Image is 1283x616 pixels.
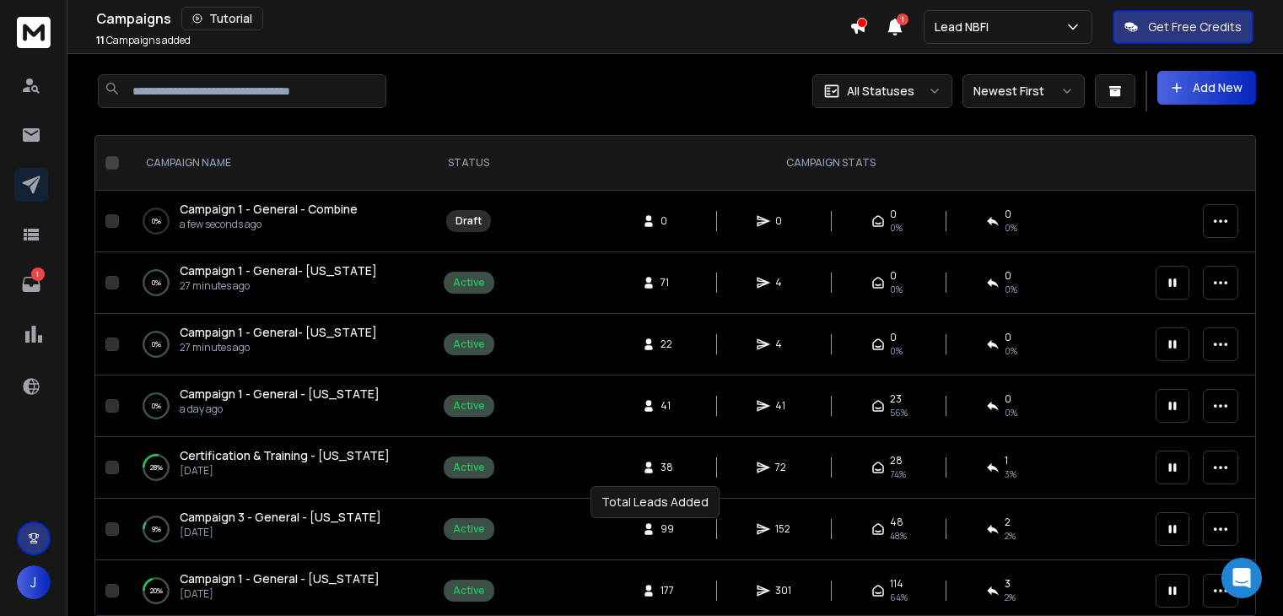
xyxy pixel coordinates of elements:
button: J [17,565,51,599]
div: Active [453,399,485,413]
span: 0% [890,283,903,296]
span: 3 [1005,577,1011,591]
span: 22 [660,338,677,351]
span: 114 [890,577,903,591]
p: 1 [31,267,45,281]
span: 0% [1005,221,1017,235]
div: Active [453,338,485,351]
span: 0 [1005,208,1011,221]
td: 0%Campaign 1 - General- [US_STATE]27 minutes ago [126,252,421,314]
span: 2 % [1005,529,1016,543]
div: Active [453,276,485,289]
p: 27 minutes ago [180,279,377,293]
span: 0 [1005,269,1011,283]
span: 0 [660,214,677,228]
td: 0%Campaign 1 - General - Combinea few seconds ago [126,191,421,252]
span: 2 [1005,516,1011,529]
p: a few seconds ago [180,218,358,231]
span: 64 % [890,591,908,604]
span: 4 [775,276,792,289]
span: 23 [890,392,902,406]
span: 38 [660,461,677,474]
td: 0%Campaign 1 - General - [US_STATE]a day ago [126,376,421,437]
p: 0 % [152,213,161,230]
th: CAMPAIGN NAME [126,136,421,191]
span: 28 [890,454,903,467]
span: 56 % [890,406,908,419]
span: 0% [890,344,903,358]
div: Active [453,461,485,474]
span: 0% [890,221,903,235]
span: 0 % [1005,283,1017,296]
div: Campaigns [96,7,849,30]
span: 3 % [1005,467,1016,481]
p: Get Free Credits [1148,19,1242,35]
span: Campaign 1 - General - Combine [180,201,358,217]
span: 2 % [1005,591,1016,604]
p: 0 % [152,397,161,414]
span: 0 [775,214,792,228]
span: 74 % [890,467,906,481]
span: Certification & Training - [US_STATE] [180,447,390,463]
span: 99 [660,522,677,536]
div: Total Leads Added [590,486,720,518]
span: Campaign 3 - General - [US_STATE] [180,509,381,525]
p: Campaigns added [96,34,191,47]
a: Certification & Training - [US_STATE] [180,447,390,464]
span: Campaign 1 - General - [US_STATE] [180,570,380,586]
button: Tutorial [181,7,263,30]
a: Campaign 3 - General - [US_STATE] [180,509,381,526]
p: [DATE] [180,464,390,478]
a: Campaign 1 - General - [US_STATE] [180,570,380,587]
p: 27 minutes ago [180,341,377,354]
span: 0 [890,269,897,283]
div: Open Intercom Messenger [1221,558,1262,598]
span: 0 % [1005,406,1017,419]
p: All Statuses [847,83,914,100]
span: 1 [897,14,908,25]
p: [DATE] [180,587,380,601]
p: a day ago [180,403,380,416]
span: 11 [96,33,105,47]
div: Active [453,522,485,536]
div: Active [453,584,485,597]
span: 0 % [1005,344,1017,358]
p: Lead NBFI [935,19,995,35]
span: 177 [660,584,677,597]
p: 9 % [152,521,161,538]
td: 9%Campaign 3 - General - [US_STATE][DATE] [126,499,421,560]
button: Newest First [962,74,1085,108]
a: Campaign 1 - General - [US_STATE] [180,386,380,403]
p: 0 % [152,336,161,353]
th: STATUS [421,136,516,191]
span: 71 [660,276,677,289]
span: 48 [890,516,903,529]
div: Draft [456,214,482,228]
span: Campaign 1 - General- [US_STATE] [180,262,377,278]
a: Campaign 1 - General- [US_STATE] [180,262,377,279]
span: 0 [890,331,897,344]
button: Get Free Credits [1113,10,1253,44]
p: 28 % [150,459,163,476]
td: 0%Campaign 1 - General- [US_STATE]27 minutes ago [126,314,421,376]
span: 301 [775,584,792,597]
span: 0 [1005,392,1011,406]
a: 1 [14,267,48,301]
span: 152 [775,522,792,536]
span: 41 [775,399,792,413]
span: 4 [775,338,792,351]
p: [DATE] [180,526,381,539]
span: 72 [775,461,792,474]
span: 41 [660,399,677,413]
td: 28%Certification & Training - [US_STATE][DATE] [126,437,421,499]
span: Campaign 1 - General- [US_STATE] [180,324,377,340]
span: 48 % [890,529,907,543]
a: Campaign 1 - General - Combine [180,201,358,218]
span: 1 [1005,454,1008,467]
p: 0 % [152,274,161,291]
span: 0 [1005,331,1011,344]
th: CAMPAIGN STATS [516,136,1146,191]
